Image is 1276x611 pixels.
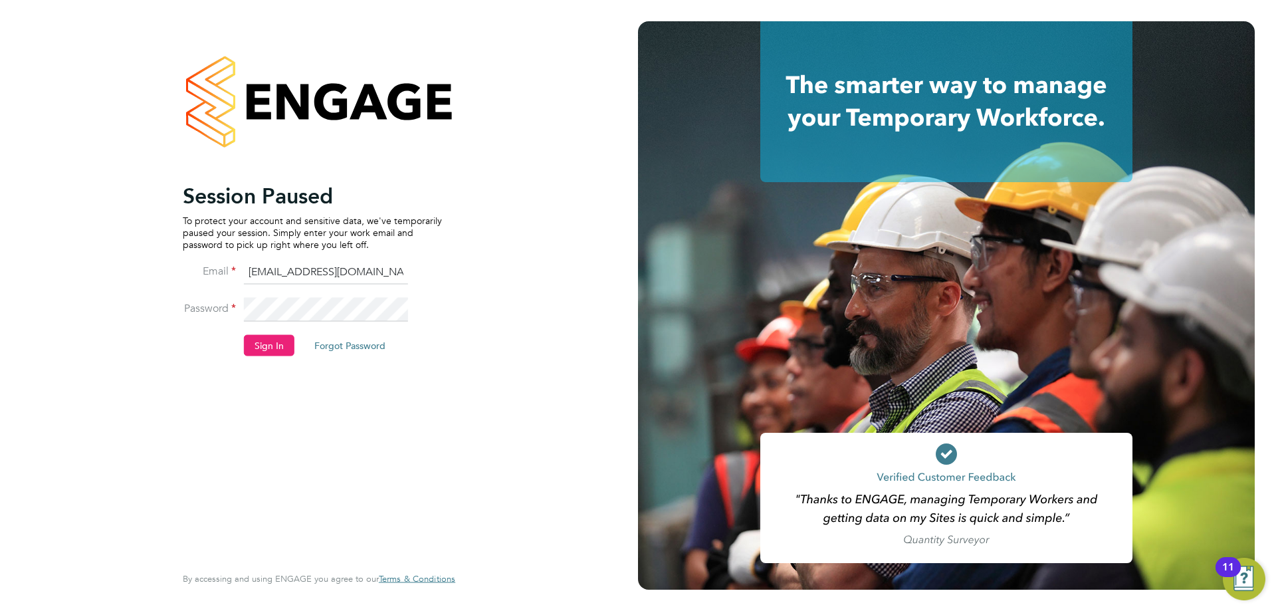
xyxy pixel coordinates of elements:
[183,214,442,251] p: To protect your account and sensitive data, we've temporarily paused your session. Simply enter y...
[244,334,294,356] button: Sign In
[244,261,408,285] input: Enter your work email...
[183,182,442,209] h2: Session Paused
[379,573,455,584] span: Terms & Conditions
[183,573,455,584] span: By accessing and using ENGAGE you agree to our
[183,301,236,315] label: Password
[304,334,396,356] button: Forgot Password
[1223,558,1265,600] button: Open Resource Center, 11 new notifications
[183,264,236,278] label: Email
[1222,567,1234,584] div: 11
[379,574,455,584] a: Terms & Conditions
